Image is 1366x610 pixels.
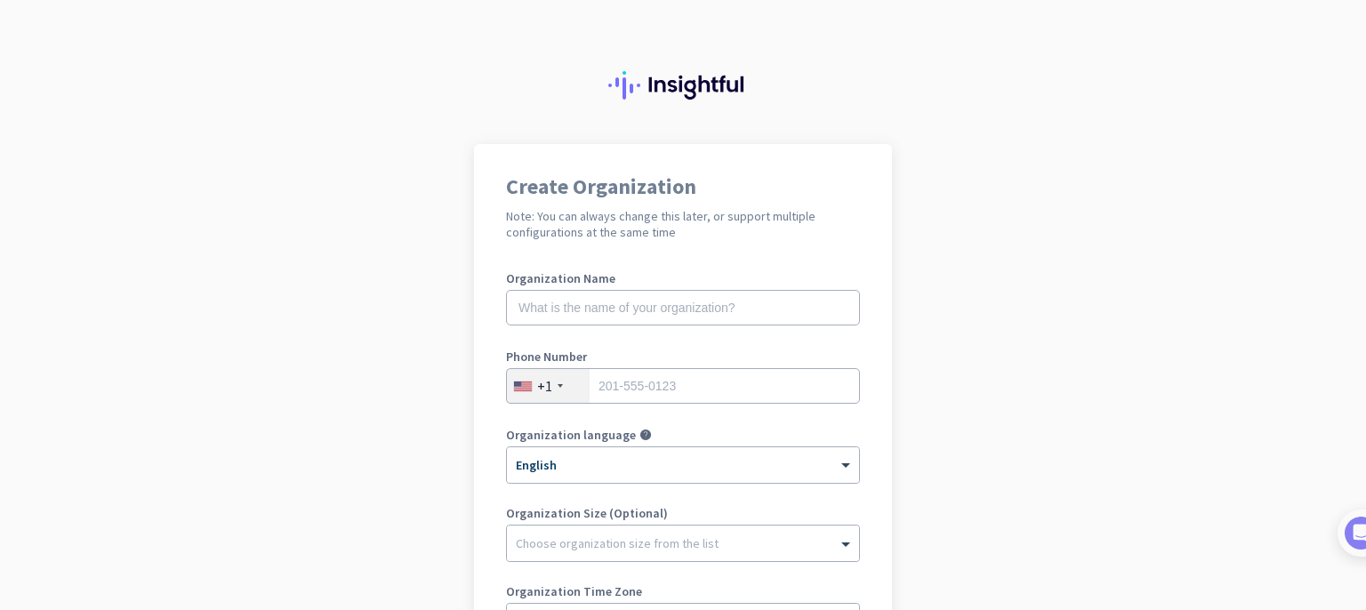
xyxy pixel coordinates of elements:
[506,368,860,404] input: 201-555-0123
[506,350,860,363] label: Phone Number
[506,176,860,197] h1: Create Organization
[639,429,652,441] i: help
[506,507,860,519] label: Organization Size (Optional)
[506,429,636,441] label: Organization language
[506,290,860,325] input: What is the name of your organization?
[506,272,860,285] label: Organization Name
[608,71,758,100] img: Insightful
[537,377,552,395] div: +1
[506,208,860,240] h2: Note: You can always change this later, or support multiple configurations at the same time
[506,585,860,598] label: Organization Time Zone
